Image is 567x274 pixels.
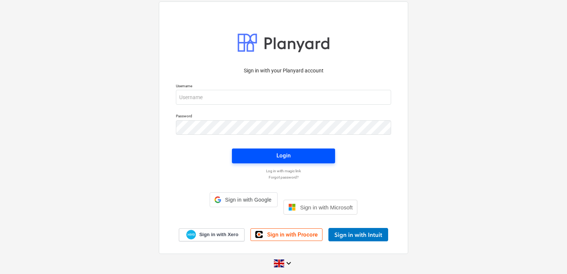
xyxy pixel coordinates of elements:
[206,206,281,223] iframe: Sign in with Google Button
[176,90,391,105] input: Username
[176,84,391,90] p: Username
[284,259,293,268] i: keyboard_arrow_down
[224,197,273,203] span: Sign in with Google
[179,228,245,241] a: Sign in with Xero
[176,114,391,120] p: Password
[210,192,278,207] div: Sign in with Google
[232,149,335,163] button: Login
[267,231,318,238] span: Sign in with Procore
[300,204,353,211] span: Sign in with Microsoft
[176,67,391,75] p: Sign in with your Planyard account
[199,231,238,238] span: Sign in with Xero
[250,228,322,241] a: Sign in with Procore
[172,175,395,180] a: Forgot password?
[288,203,296,211] img: Microsoft logo
[172,169,395,173] a: Log in with magic link
[186,230,196,240] img: Xero logo
[276,151,291,160] div: Login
